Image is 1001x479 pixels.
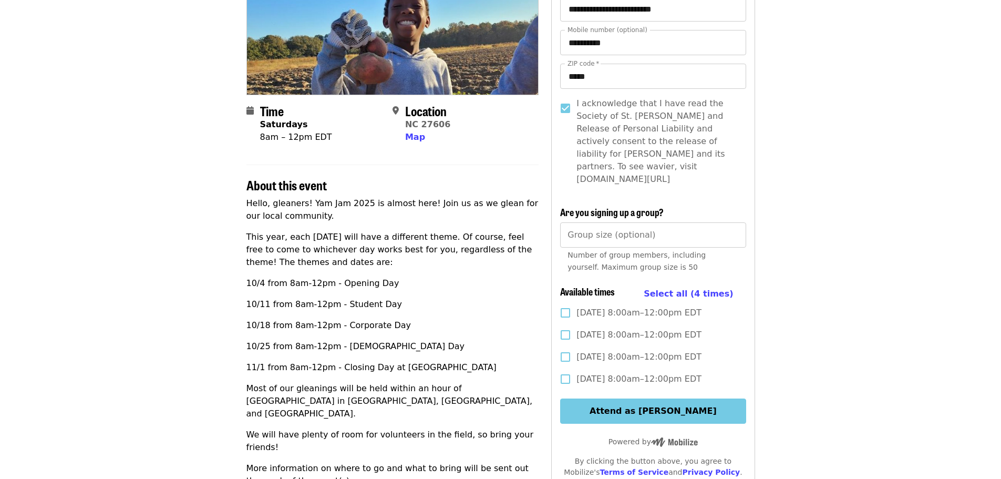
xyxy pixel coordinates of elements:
span: Available times [560,284,615,298]
img: Powered by Mobilize [651,437,698,447]
span: [DATE] 8:00am–12:00pm EDT [576,351,701,363]
span: Select all (4 times) [644,289,733,299]
label: ZIP code [567,60,599,67]
span: Map [405,132,425,142]
p: 11/1 from 8am-12pm - Closing Day at [GEOGRAPHIC_DATA] [246,361,539,374]
span: Number of group members, including yourself. Maximum group size is 50 [567,251,706,271]
p: Most of our gleanings will be held within an hour of [GEOGRAPHIC_DATA] in [GEOGRAPHIC_DATA], [GEO... [246,382,539,420]
a: NC 27606 [405,119,450,129]
p: This year, each [DATE] will have a different theme. Of course, feel free to come to whichever day... [246,231,539,269]
span: [DATE] 8:00am–12:00pm EDT [576,307,701,319]
span: Time [260,101,284,120]
p: We will have plenty of room for volunteers in the field, so bring your friends! [246,429,539,454]
button: Select all (4 times) [644,286,733,302]
span: Are you signing up a group? [560,205,664,219]
span: [DATE] 8:00am–12:00pm EDT [576,373,701,385]
span: Powered by [608,437,698,446]
a: Privacy Policy [682,468,740,476]
p: Hello, gleaners! Yam Jam 2025 is almost here! Join us as we glean for our local community. [246,197,539,222]
button: Map [405,131,425,144]
input: ZIP code [560,64,746,89]
input: Mobile number (optional) [560,30,746,55]
span: [DATE] 8:00am–12:00pm EDT [576,329,701,341]
a: Terms of Service [600,468,668,476]
div: 8am – 12pm EDT [260,131,332,144]
i: map-marker-alt icon [393,106,399,116]
button: Attend as [PERSON_NAME] [560,399,746,424]
p: 10/18 from 8am-12pm - Corporate Day [246,319,539,332]
p: 10/11 from 8am-12pm - Student Day [246,298,539,311]
span: About this event [246,176,327,194]
label: Mobile number (optional) [567,27,647,33]
span: I acknowledge that I have read the Society of St. [PERSON_NAME] and Release of Personal Liability... [576,97,737,186]
p: 10/25 from 8am-12pm - [DEMOGRAPHIC_DATA] Day [246,340,539,353]
p: 10/4 from 8am-12pm - Opening Day [246,277,539,290]
input: [object Object] [560,222,746,248]
span: Location [405,101,447,120]
i: calendar icon [246,106,254,116]
strong: Saturdays [260,119,308,129]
